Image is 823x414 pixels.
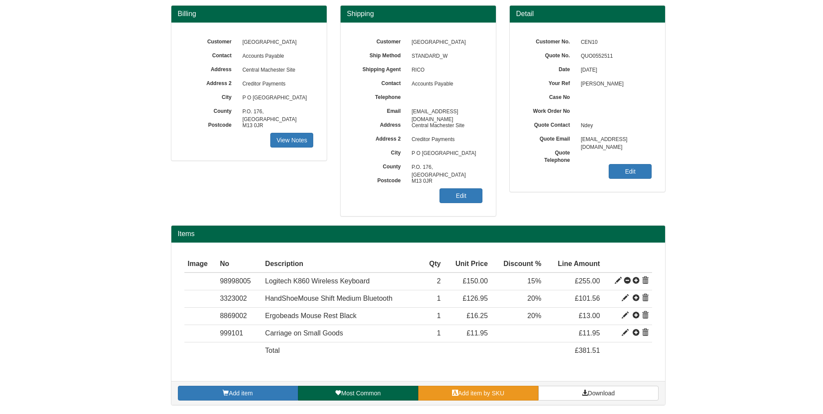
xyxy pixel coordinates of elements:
[577,49,652,63] span: QUO0552511
[184,91,238,101] label: City
[238,77,314,91] span: Creditor Payments
[523,119,577,129] label: Quote Contact
[577,63,652,77] span: [DATE]
[523,49,577,59] label: Quote No.
[216,290,262,308] td: 3323002
[538,386,659,401] a: Download
[238,119,314,133] span: M13 0JR
[184,77,238,87] label: Address 2
[579,312,600,319] span: £13.00
[577,77,652,91] span: [PERSON_NAME]
[579,329,600,337] span: £11.95
[229,390,252,397] span: Add item
[184,119,238,129] label: Postcode
[437,312,441,319] span: 1
[407,105,483,119] span: [EMAIL_ADDRESS][DOMAIN_NAME]
[184,256,216,273] th: Image
[216,256,262,273] th: No
[463,277,488,285] span: £150.00
[184,105,238,115] label: County
[354,77,407,87] label: Contact
[262,256,422,273] th: Description
[523,147,577,164] label: Quote Telephone
[523,77,577,87] label: Your Ref
[575,347,600,354] span: £381.51
[491,256,544,273] th: Discount %
[238,63,314,77] span: Central Machester Site
[523,36,577,46] label: Customer No.
[262,342,422,359] td: Total
[354,119,407,129] label: Address
[407,36,483,49] span: [GEOGRAPHIC_DATA]
[466,312,488,319] span: £16.25
[516,10,659,18] h3: Detail
[463,295,488,302] span: £126.95
[354,147,407,157] label: City
[216,325,262,342] td: 999101
[444,256,491,273] th: Unit Price
[354,36,407,46] label: Customer
[407,161,483,174] span: P.O. 176, [GEOGRAPHIC_DATA]
[545,256,603,273] th: Line Amount
[575,295,600,302] span: £101.56
[238,49,314,63] span: Accounts Payable
[354,49,407,59] label: Ship Method
[577,119,652,133] span: Ndey
[216,308,262,325] td: 8869002
[178,230,659,238] h2: Items
[439,188,482,203] a: Edit
[265,277,370,285] span: Logitech K860 Wireless Keyboard
[523,133,577,143] label: Quote Email
[437,329,441,337] span: 1
[354,174,407,184] label: Postcode
[184,63,238,73] label: Address
[216,273,262,290] td: 98998005
[354,91,407,101] label: Telephone
[437,277,441,285] span: 2
[588,390,615,397] span: Download
[407,119,483,133] span: Central Machester Site
[528,277,541,285] span: 15%
[238,36,314,49] span: [GEOGRAPHIC_DATA]
[238,105,314,119] span: P.O. 176, [GEOGRAPHIC_DATA]
[265,295,393,302] span: HandShoeMouse Shift Medium Bluetooth
[341,390,380,397] span: Most Common
[422,256,444,273] th: Qty
[265,312,357,319] span: Ergobeads Mouse Rest Black
[407,63,483,77] span: RICO
[354,63,407,73] label: Shipping Agent
[609,164,652,179] a: Edit
[407,147,483,161] span: P O [GEOGRAPHIC_DATA]
[523,91,577,101] label: Case No
[184,36,238,46] label: Customer
[528,312,541,319] span: 20%
[577,36,652,49] span: CEN10
[528,295,541,302] span: 20%
[577,133,652,147] span: [EMAIL_ADDRESS][DOMAIN_NAME]
[265,329,343,337] span: Carriage on Small Goods
[238,91,314,105] span: P O [GEOGRAPHIC_DATA]
[184,49,238,59] label: Contact
[466,329,488,337] span: £11.95
[354,133,407,143] label: Address 2
[354,105,407,115] label: Email
[575,277,600,285] span: £255.00
[458,390,505,397] span: Add item by SKU
[407,174,483,188] span: M13 0JR
[407,49,483,63] span: STANDARD_W
[407,77,483,91] span: Accounts Payable
[347,10,489,18] h3: Shipping
[407,133,483,147] span: Creditor Payments
[523,105,577,115] label: Work Order No
[523,63,577,73] label: Date
[270,133,313,148] a: View Notes
[354,161,407,171] label: County
[178,10,320,18] h3: Billing
[437,295,441,302] span: 1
